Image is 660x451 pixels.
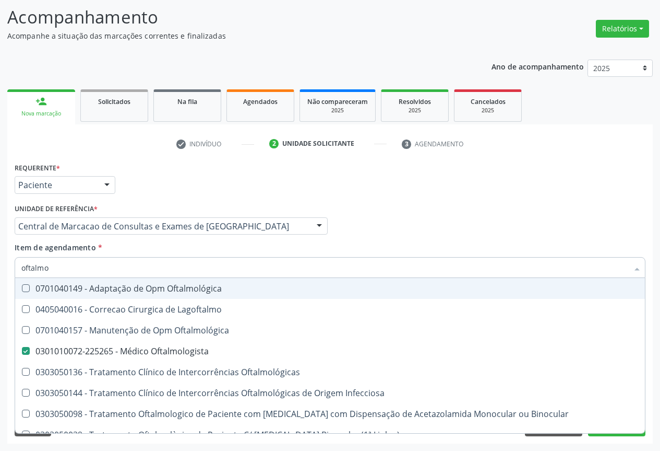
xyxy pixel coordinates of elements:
p: Ano de acompanhamento [491,60,584,73]
span: Paciente [18,180,94,190]
span: Item de agendamento [15,242,96,252]
div: 2 [269,139,279,148]
div: Unidade solicitante [282,139,354,148]
div: 0303050039 - Tratamento Oftalmològico de Paciente C/ [MEDICAL_DATA] Binocular (1ª Linha ) [21,431,639,439]
label: Requerente [15,160,60,176]
input: Buscar por procedimentos [21,257,628,278]
div: person_add [35,96,47,107]
span: Cancelados [471,97,506,106]
div: 0405040016 - Correcao Cirurgica de Lagoftalmo [21,305,639,314]
span: Resolvidos [399,97,431,106]
button: Relatórios [596,20,649,38]
div: 2025 [307,107,368,114]
span: Agendados [243,97,278,106]
label: Unidade de referência [15,201,98,217]
span: Central de Marcacao de Consultas e Exames de [GEOGRAPHIC_DATA] [18,221,306,232]
span: Não compareceram [307,97,368,106]
span: Na fila [177,97,197,106]
div: 0301010072-225265 - Médico Oftalmologista [21,347,639,355]
span: Solicitados [98,97,130,106]
p: Acompanhamento [7,4,459,30]
div: 0303050098 - Tratamento Oftalmologico de Paciente com [MEDICAL_DATA] com Dispensação de Acetazola... [21,410,639,418]
div: 0303050136 - Tratamento Clínico de Intercorrências Oftalmológicas [21,368,639,376]
div: 2025 [462,107,514,114]
div: 0701040149 - Adaptação de Opm Oftalmológica [21,284,639,293]
div: Nova marcação [15,110,68,118]
div: 2025 [389,107,441,114]
div: 0303050144 - Tratamento Clínico de Intercorrências Oftalmológicas de Origem Infecciosa [21,389,639,397]
div: 0701040157 - Manutenção de Opm Oftalmológica [21,326,639,334]
p: Acompanhe a situação das marcações correntes e finalizadas [7,30,459,41]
